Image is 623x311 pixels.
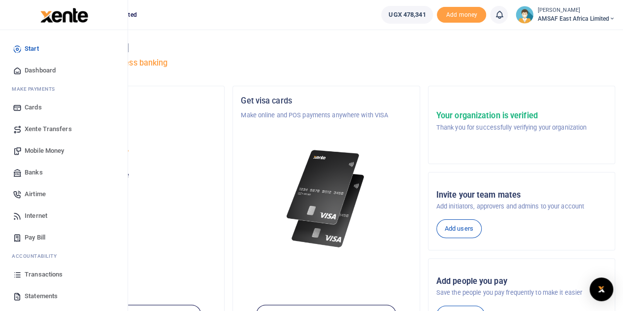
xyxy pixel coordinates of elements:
span: UGX 478,341 [389,10,426,20]
a: Airtime [8,183,120,205]
small: [PERSON_NAME] [537,6,615,15]
h5: Organization [46,96,216,106]
li: Ac [8,248,120,264]
span: Transactions [25,270,63,279]
p: Add initiators, approvers and admins to your account [436,202,607,211]
a: Transactions [8,264,120,285]
span: Airtime [25,189,46,199]
a: Xente Transfers [8,118,120,140]
h4: Hello [PERSON_NAME] [37,42,615,53]
span: Internet [25,211,47,221]
img: logo-large [40,8,88,23]
a: profile-user [PERSON_NAME] AMSAF East Africa Limited [516,6,615,24]
span: countability [19,252,57,260]
img: xente-_physical_cards.png [284,144,369,254]
a: Dashboard [8,60,120,81]
h5: UGX 478,341 [46,183,216,193]
p: Asili Farms Masindi Limited [46,110,216,120]
span: Dashboard [25,66,56,75]
p: Your current account balance [46,171,216,180]
p: Thank you for successfully verifying your organization [436,123,587,133]
div: Open Intercom Messenger [590,277,613,301]
span: Pay Bill [25,233,45,242]
span: ake Payments [17,85,55,93]
li: M [8,81,120,97]
a: Statements [8,285,120,307]
span: Add money [437,7,486,23]
span: Cards [25,103,42,112]
img: profile-user [516,6,533,24]
a: Pay Bill [8,227,120,248]
a: Cards [8,97,120,118]
a: Banks [8,162,120,183]
h5: Get visa cards [241,96,411,106]
span: Start [25,44,39,54]
h5: Invite your team mates [436,190,607,200]
a: Internet [8,205,120,227]
span: Banks [25,168,43,177]
span: Mobile Money [25,146,64,156]
a: UGX 478,341 [381,6,433,24]
li: Toup your wallet [437,7,486,23]
h5: Account [46,134,216,144]
li: Wallet ballance [377,6,437,24]
span: AMSAF East Africa Limited [537,14,615,23]
a: logo-small logo-large logo-large [39,11,88,18]
span: Xente Transfers [25,124,72,134]
span: Statements [25,291,58,301]
p: Make online and POS payments anywhere with VISA [241,110,411,120]
p: Save the people you pay frequently to make it easier [436,288,607,298]
a: Add money [437,10,486,18]
p: AMSAF East Africa Limited [46,149,216,159]
a: Mobile Money [8,140,120,162]
h5: Welcome to better business banking [37,58,615,68]
a: Add users [436,219,482,238]
h5: Your organization is verified [436,111,587,121]
h5: Add people you pay [436,276,607,286]
a: Start [8,38,120,60]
